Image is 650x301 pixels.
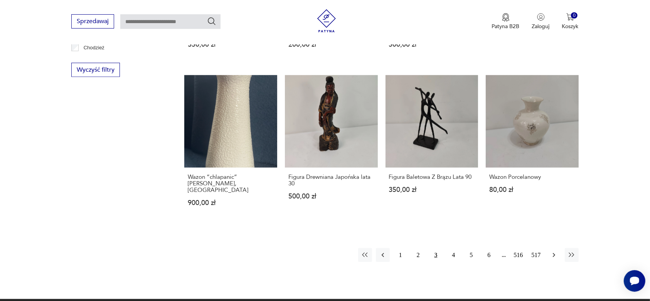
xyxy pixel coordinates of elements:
[489,187,575,193] p: 80,00 zł
[84,44,104,52] p: Chodzież
[285,75,378,222] a: Figura Drewniana Japońska lata 30Figura Drewniana Japońska lata 30500,00 zł
[429,248,443,262] button: 3
[489,174,575,180] h3: Wazon Porcelanowy
[71,63,120,77] button: Wyczyść filtry
[482,248,496,262] button: 6
[184,75,277,222] a: Wazon “chlapanic” W.Gołajewska, PruszkòwWazon “chlapanic” [PERSON_NAME], [GEOGRAPHIC_DATA]900,00 zł
[512,248,525,262] button: 516
[447,248,461,262] button: 4
[288,41,374,48] p: 200,00 zł
[492,23,520,30] p: Patyna B2B
[71,14,114,29] button: Sprzedawaj
[492,13,520,30] button: Patyna B2B
[188,174,274,193] h3: Wazon “chlapanic” [PERSON_NAME], [GEOGRAPHIC_DATA]
[315,9,338,32] img: Patyna - sklep z meblami i dekoracjami vintage
[624,270,645,292] iframe: Smartsupp widget button
[411,248,425,262] button: 2
[562,13,579,30] button: 0Koszyk
[386,75,478,222] a: Figura Baletowa Z Brązu Lata 90Figura Baletowa Z Brązu Lata 90350,00 zł
[207,17,216,26] button: Szukaj
[562,23,579,30] p: Koszyk
[529,248,543,262] button: 517
[188,200,274,206] p: 900,00 zł
[71,19,114,25] a: Sprzedawaj
[532,23,550,30] p: Zaloguj
[288,174,374,187] h3: Figura Drewniana Japońska lata 30
[502,13,510,22] img: Ikona medalu
[492,13,520,30] a: Ikona medaluPatyna B2B
[389,187,475,193] p: 350,00 zł
[566,13,574,21] img: Ikona koszyka
[288,193,374,200] p: 500,00 zł
[537,13,545,21] img: Ikonka użytkownika
[486,75,579,222] a: Wazon PorcelanowyWazon Porcelanowy80,00 zł
[188,41,274,48] p: 350,00 zł
[389,174,475,180] h3: Figura Baletowa Z Brązu Lata 90
[465,248,478,262] button: 5
[84,54,103,63] p: Ćmielów
[394,248,408,262] button: 1
[532,13,550,30] button: Zaloguj
[571,12,578,19] div: 0
[389,41,475,48] p: 500,00 zł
